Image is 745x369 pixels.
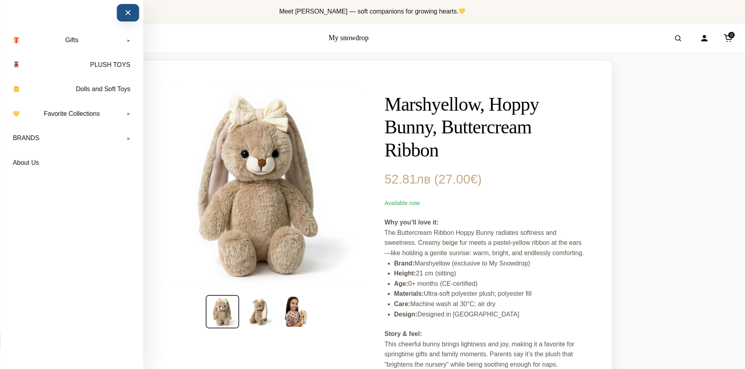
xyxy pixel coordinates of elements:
strong: Materials: [394,290,424,297]
li: Marshyellow (exclusive to My Snowdrop) [394,258,588,269]
a: Gifts [8,30,135,50]
a: Dolls and Soft Toys [8,79,135,99]
li: 21 cm (sitting) [394,268,588,279]
button: Open search [667,27,689,49]
span: Available now [385,200,420,206]
li: Machine wash at 30°C; air dry [394,299,588,309]
button: Close menu [117,4,139,21]
img: 🧸 [13,61,20,68]
h1: Marshyellow, Hoppy Bunny, Buttercream Ribbon [385,93,588,162]
img: 💛 [459,8,465,14]
img: Marshyellow, Hoppy Bunny, Buttercream Ribbon - Gallery Image [243,296,275,328]
img: 💛 [13,111,20,117]
p: The Buttercream Ribbon Hoppy Bunny radiates softness and sweetness. Creamy beige fur meets a past... [385,217,588,258]
a: PLUSH TOYS [8,55,135,75]
strong: Age: [394,280,409,287]
img: Marshyellow, Hoppy Bunny, Buttercream Ribbon - Main Image [206,295,239,328]
strong: Care: [394,301,411,307]
li: 0+ months (CE-certified) [394,279,588,289]
strong: Story & feel: [385,330,422,337]
img: Marshyellow, Hoppy Bunny, Buttercream Ribbon - Gallery Image [280,296,312,328]
a: About Us [8,153,135,173]
li: Ultra-soft polyester plush; polyester fill [394,289,588,299]
li: Designed in [GEOGRAPHIC_DATA] [394,309,588,320]
a: Account [696,29,713,47]
strong: Why you’ll love it: [385,219,439,226]
span: Meet [PERSON_NAME] — soft companions for growing hearts. [279,8,466,15]
a: Favorite Collections [8,104,135,124]
span: ( ) [434,172,482,186]
img: Marshyellow, Hoppy Bunny, Buttercream Ribbon - Product Image [157,85,361,288]
span: 0 [728,32,735,38]
a: Cart [719,29,737,47]
div: Announcement [6,3,739,20]
span: € [470,172,478,186]
a: BRANDS [8,128,135,148]
span: лв [417,172,431,186]
strong: Brand: [394,260,415,267]
strong: Height: [394,270,416,277]
img: 👧 [13,86,20,92]
a: My snowdrop [328,34,369,42]
strong: Design: [394,311,418,318]
span: 27.00 [438,172,478,186]
img: 🎁 [13,37,20,43]
span: 52.81 [385,172,431,186]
